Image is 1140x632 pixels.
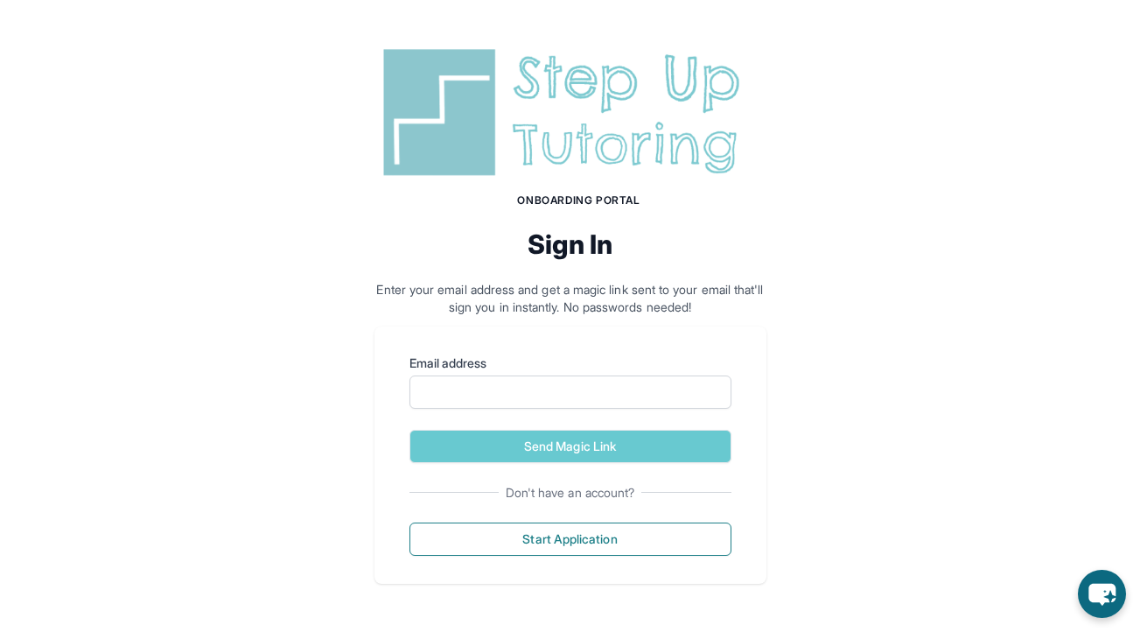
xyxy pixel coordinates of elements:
span: Don't have an account? [499,484,642,502]
button: Send Magic Link [409,430,731,463]
button: chat-button [1078,570,1126,618]
img: Step Up Tutoring horizontal logo [374,42,766,183]
h2: Sign In [374,228,766,260]
p: Enter your email address and get a magic link sent to your email that'll sign you in instantly. N... [374,281,766,316]
h1: Onboarding Portal [392,193,766,207]
label: Email address [409,355,731,372]
button: Start Application [409,523,731,556]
